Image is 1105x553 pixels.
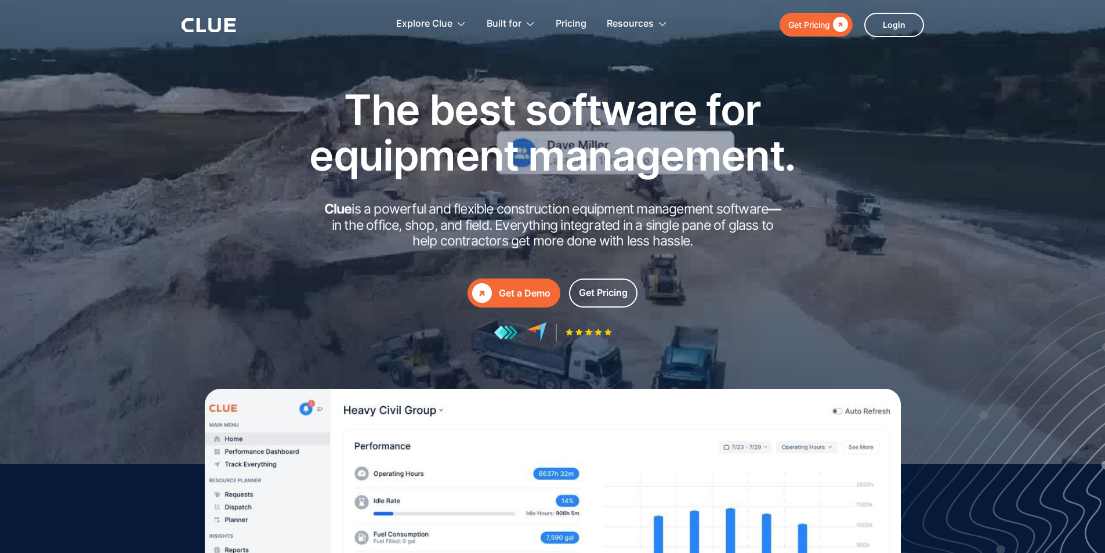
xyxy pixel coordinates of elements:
[788,17,830,32] div: Get Pricing
[607,6,654,42] div: Resources
[292,86,814,178] h1: The best software for equipment management.
[472,283,492,303] div: 
[321,201,785,250] h2: is a powerful and flexible construction equipment management software in the office, shop, and fi...
[607,6,668,42] div: Resources
[494,325,518,340] img: reviews at getapp
[566,328,612,336] img: Five-star rating icon
[487,6,521,42] div: Built for
[556,6,586,42] a: Pricing
[396,6,452,42] div: Explore Clue
[468,279,560,308] a: Get a Demo
[569,279,637,308] a: Get Pricing
[487,6,535,42] div: Built for
[864,13,924,37] a: Login
[768,201,781,217] strong: —
[499,286,550,301] div: Get a Demo
[396,6,466,42] div: Explore Clue
[324,201,352,217] strong: Clue
[527,322,547,342] img: reviews at capterra
[830,17,848,32] div: 
[579,285,628,300] div: Get Pricing
[780,13,853,37] a: Get Pricing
